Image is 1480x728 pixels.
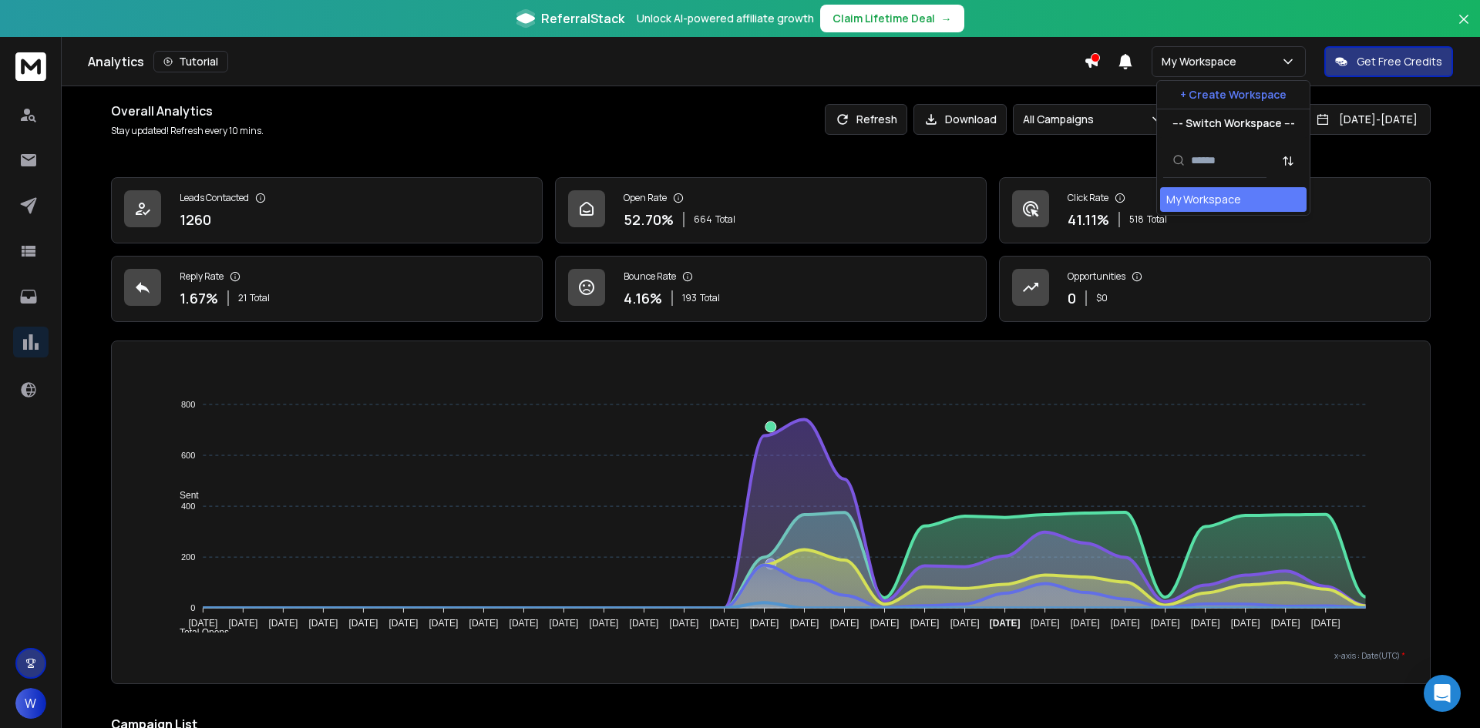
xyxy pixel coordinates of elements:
[913,104,1007,135] button: Download
[624,287,662,309] p: 4.16 %
[1151,618,1180,629] tspan: [DATE]
[870,618,900,629] tspan: [DATE]
[181,552,195,562] tspan: 200
[190,603,195,612] tspan: 0
[694,213,712,226] span: 664
[1068,270,1125,283] p: Opportunities
[1311,618,1340,629] tspan: [DATE]
[168,490,199,501] span: Sent
[429,618,459,629] tspan: [DATE]
[469,618,499,629] tspan: [DATE]
[269,618,298,629] tspan: [DATE]
[309,618,338,629] tspan: [DATE]
[1231,618,1260,629] tspan: [DATE]
[1271,618,1300,629] tspan: [DATE]
[1129,213,1144,226] span: 518
[945,112,997,127] p: Download
[999,177,1431,243] a: Click Rate41.11%518Total
[180,270,224,283] p: Reply Rate
[250,292,270,304] span: Total
[111,125,264,137] p: Stay updated! Refresh every 10 mins.
[111,256,543,322] a: Reply Rate1.67%21Total
[700,292,720,304] span: Total
[1454,9,1474,46] button: Close banner
[15,688,46,719] button: W
[229,618,258,629] tspan: [DATE]
[153,51,228,72] button: Tutorial
[180,209,211,230] p: 1260
[750,618,779,629] tspan: [DATE]
[1172,116,1295,131] p: --- Switch Workspace ---
[715,213,735,226] span: Total
[88,51,1084,72] div: Analytics
[550,618,579,629] tspan: [DATE]
[181,400,195,409] tspan: 800
[941,11,952,26] span: →
[1023,112,1100,127] p: All Campaigns
[999,256,1431,322] a: Opportunities0$0
[624,270,676,283] p: Bounce Rate
[1068,209,1109,230] p: 41.11 %
[1031,618,1060,629] tspan: [DATE]
[1147,213,1167,226] span: Total
[1111,618,1140,629] tspan: [DATE]
[541,9,624,28] span: ReferralStack
[624,192,667,204] p: Open Rate
[180,287,218,309] p: 1.67 %
[1157,81,1310,109] button: + Create Workspace
[830,618,859,629] tspan: [DATE]
[820,5,964,32] button: Claim Lifetime Deal→
[1191,618,1220,629] tspan: [DATE]
[1357,54,1442,69] p: Get Free Credits
[590,618,619,629] tspan: [DATE]
[1162,54,1243,69] p: My Workspace
[555,256,987,322] a: Bounce Rate4.16%193Total
[1068,192,1108,204] p: Click Rate
[1071,618,1100,629] tspan: [DATE]
[682,292,697,304] span: 193
[181,451,195,460] tspan: 600
[1166,192,1241,207] div: My Workspace
[1096,292,1108,304] p: $ 0
[910,618,940,629] tspan: [DATE]
[710,618,739,629] tspan: [DATE]
[389,618,419,629] tspan: [DATE]
[111,102,264,120] h1: Overall Analytics
[1424,675,1461,712] div: Open Intercom Messenger
[990,618,1021,629] tspan: [DATE]
[168,627,229,638] span: Total Opens
[624,209,674,230] p: 52.70 %
[1180,87,1287,102] p: + Create Workspace
[349,618,378,629] tspan: [DATE]
[181,502,195,511] tspan: 400
[856,112,897,127] p: Refresh
[189,618,218,629] tspan: [DATE]
[637,11,814,26] p: Unlock AI-powered affiliate growth
[790,618,819,629] tspan: [DATE]
[1303,104,1431,135] button: [DATE]-[DATE]
[555,177,987,243] a: Open Rate52.70%664Total
[950,618,980,629] tspan: [DATE]
[630,618,659,629] tspan: [DATE]
[825,104,907,135] button: Refresh
[670,618,699,629] tspan: [DATE]
[1068,287,1076,309] p: 0
[510,618,539,629] tspan: [DATE]
[238,292,247,304] span: 21
[180,192,249,204] p: Leads Contacted
[136,650,1405,662] p: x-axis : Date(UTC)
[1324,46,1453,77] button: Get Free Credits
[111,177,543,243] a: Leads Contacted1260
[1273,146,1303,176] button: Sort by Sort A-Z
